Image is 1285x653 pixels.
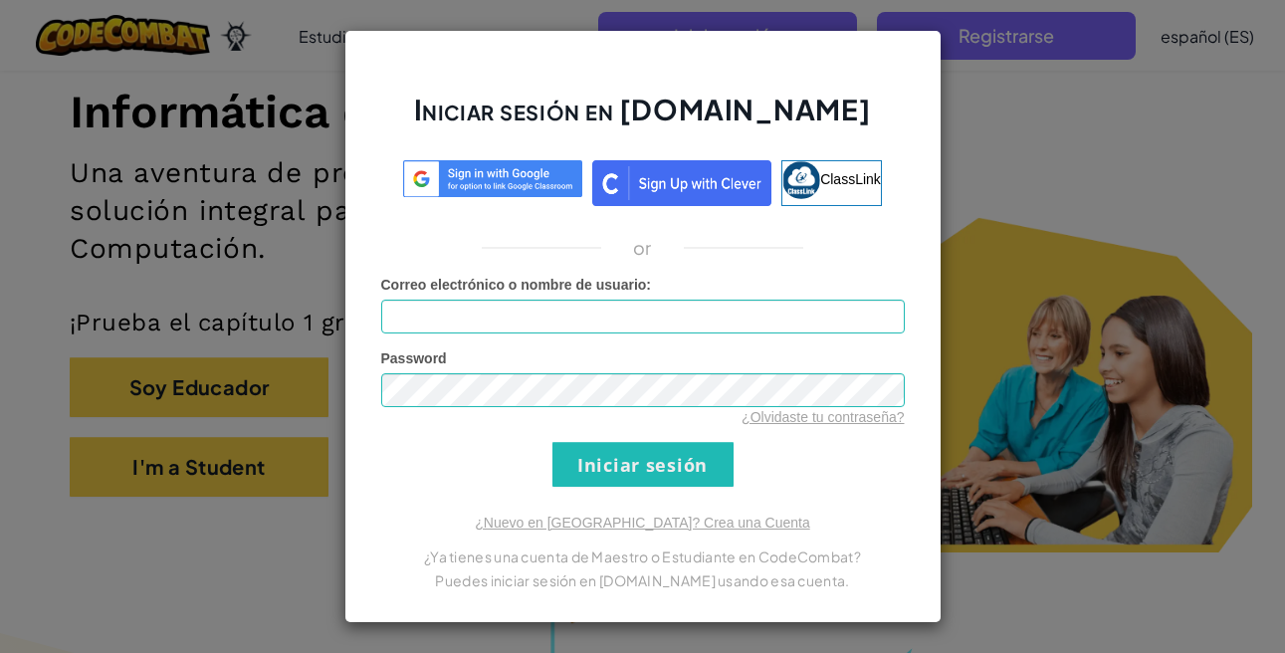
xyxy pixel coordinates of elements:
span: Correo electrónico o nombre de usuario [381,277,647,293]
a: ¿Olvidaste tu contraseña? [742,409,904,425]
a: ¿Nuevo en [GEOGRAPHIC_DATA]? Crea una Cuenta [475,515,809,531]
p: Puedes iniciar sesión en [DOMAIN_NAME] usando esa cuenta. [381,568,905,592]
img: clever_sso_button@2x.png [592,160,771,206]
h2: Iniciar sesión en [DOMAIN_NAME] [381,91,905,148]
img: classlink-logo-small.png [782,161,820,199]
label: : [381,275,652,295]
p: or [633,236,652,260]
span: ClassLink [820,171,881,187]
img: log-in-google-sso.svg [403,160,582,197]
p: ¿Ya tienes una cuenta de Maestro o Estudiante en CodeCombat? [381,544,905,568]
span: Password [381,350,447,366]
input: Iniciar sesión [552,442,734,487]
